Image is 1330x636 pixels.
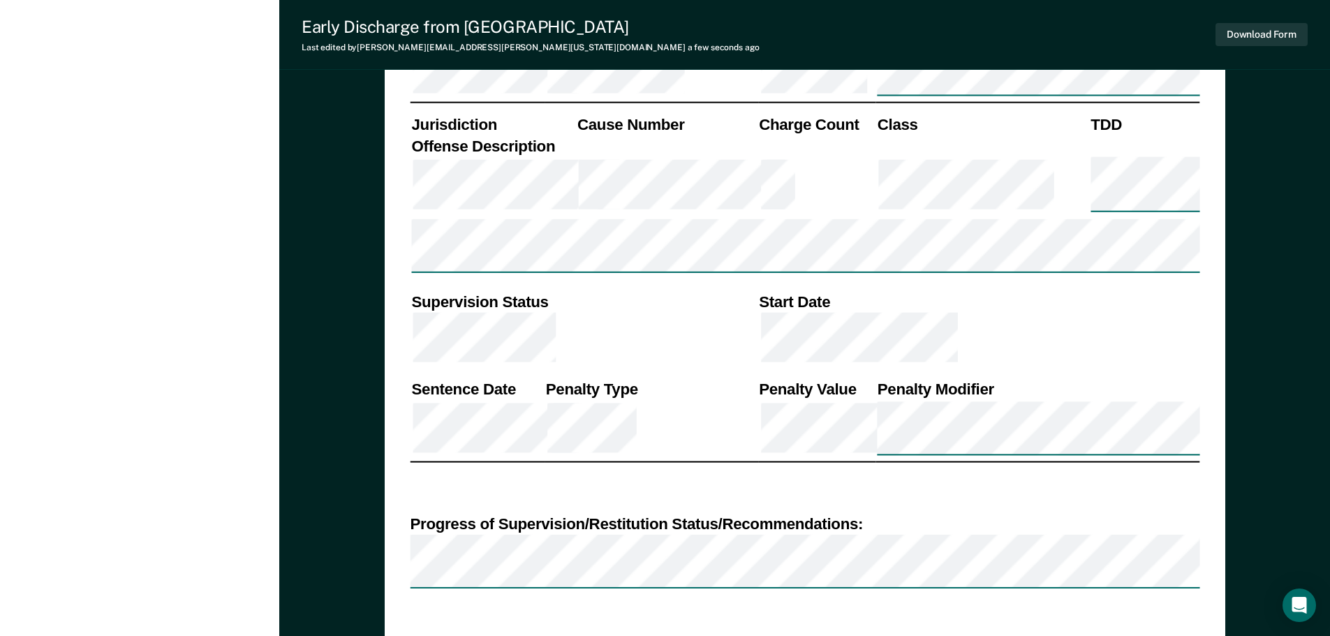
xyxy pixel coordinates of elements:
th: Supervision Status [410,291,758,311]
button: Download Form [1216,23,1308,46]
th: Penalty Type [544,380,757,400]
th: Cause Number [575,115,757,135]
th: Start Date [758,291,1199,311]
th: Jurisdiction [410,115,576,135]
th: Charge Count [758,115,876,135]
th: Offense Description [410,135,576,156]
th: Penalty Modifier [875,380,1199,400]
th: Class [875,115,1088,135]
th: TDD [1089,115,1199,135]
div: Last edited by [PERSON_NAME][EMAIL_ADDRESS][PERSON_NAME][US_STATE][DOMAIN_NAME] [302,43,760,52]
th: Penalty Value [758,380,876,400]
div: Progress of Supervision/Restitution Status/Recommendations: [410,515,1199,535]
span: a few seconds ago [688,43,760,52]
div: Open Intercom Messenger [1283,589,1316,622]
div: Early Discharge from [GEOGRAPHIC_DATA] [302,17,760,37]
th: Sentence Date [410,380,544,400]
